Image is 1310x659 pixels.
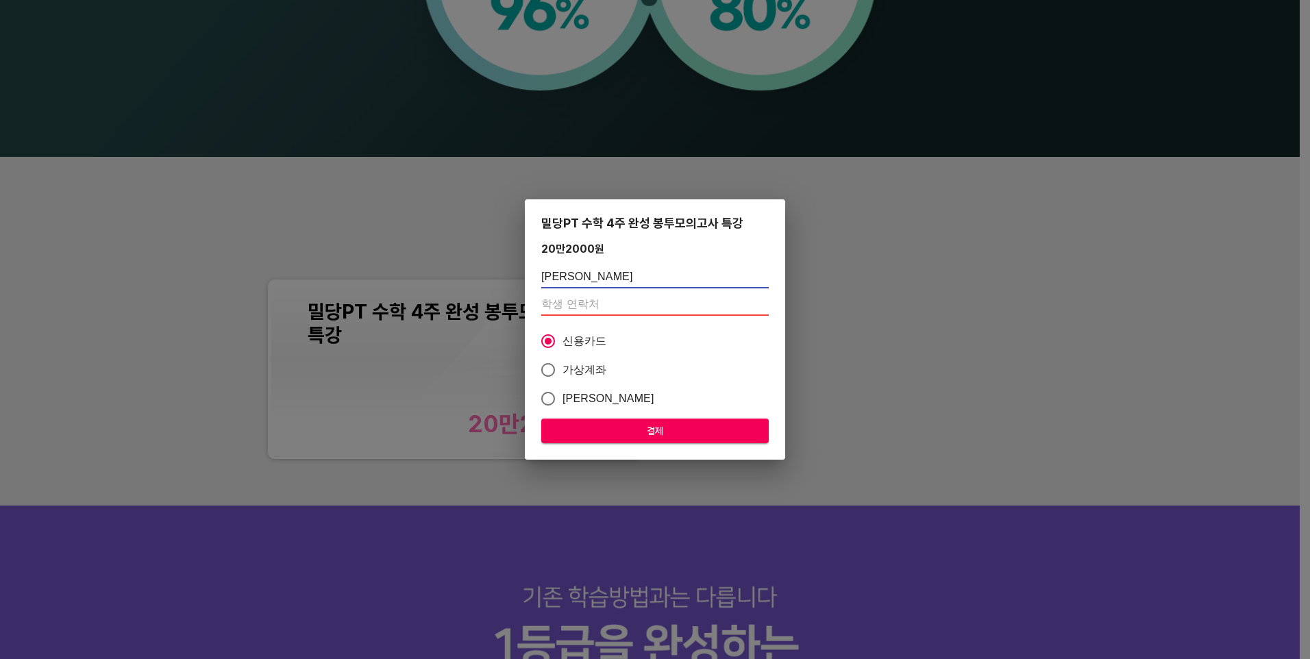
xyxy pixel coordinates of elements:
[541,419,769,444] button: 결제
[541,216,769,230] div: 밀당PT 수학 4주 완성 봉투모의고사 특강
[541,294,769,316] input: 학생 연락처
[541,243,604,256] div: 20만2000 원
[541,266,769,288] input: 학생 이름
[563,390,654,407] span: [PERSON_NAME]
[563,333,607,349] span: 신용카드
[563,362,607,378] span: 가상계좌
[552,423,758,440] span: 결제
